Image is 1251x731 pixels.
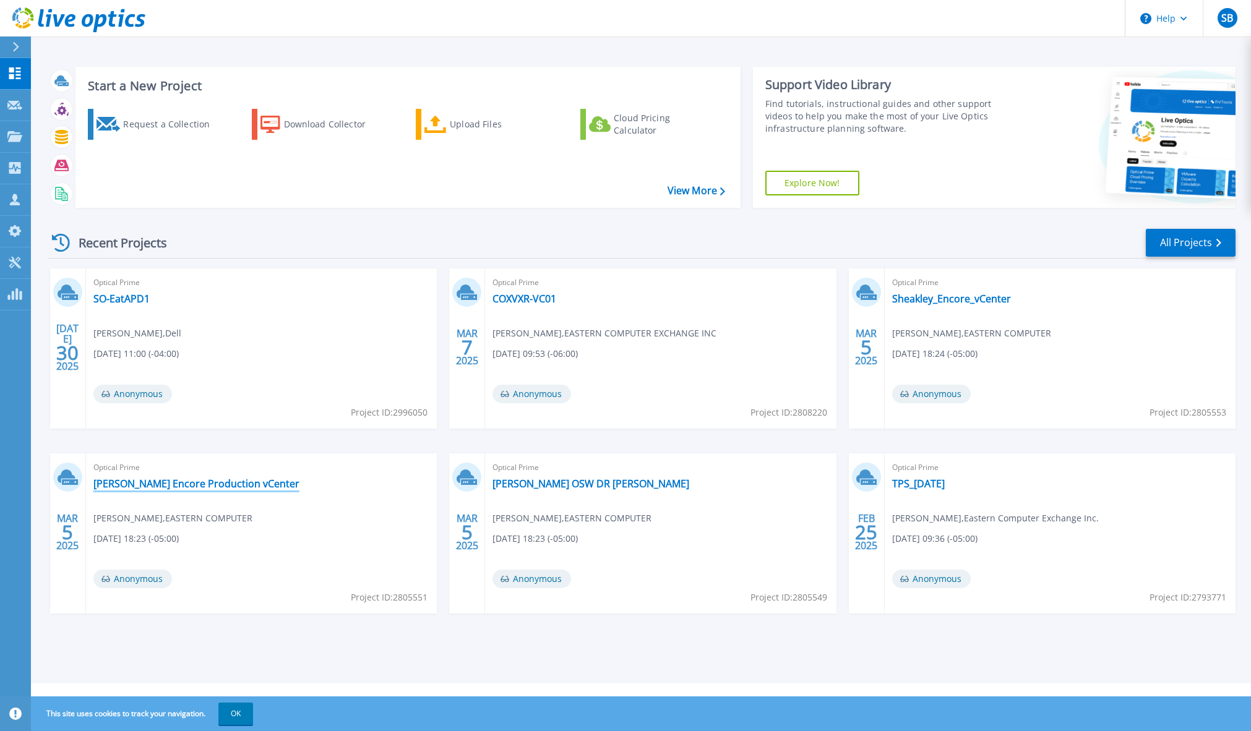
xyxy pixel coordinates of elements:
[892,532,978,545] span: [DATE] 09:36 (-05:00)
[93,293,150,305] a: SO-EatAPD1
[492,347,578,361] span: [DATE] 09:53 (-06:00)
[668,185,725,197] a: View More
[93,570,172,588] span: Anonymous
[892,293,1011,305] a: Sheakley_Encore_vCenter
[750,406,827,419] span: Project ID: 2808220
[854,325,878,370] div: MAR 2025
[462,342,473,353] span: 7
[252,109,390,140] a: Download Collector
[48,228,184,258] div: Recent Projects
[88,109,226,140] a: Request a Collection
[93,511,252,525] span: [PERSON_NAME] , EASTERN COMPUTER
[93,385,172,403] span: Anonymous
[56,325,79,370] div: [DATE] 2025
[492,327,716,340] span: [PERSON_NAME] , EASTERN COMPUTER EXCHANGE INC
[34,703,253,725] span: This site uses cookies to track your navigation.
[93,477,299,490] a: [PERSON_NAME] Encore Production vCenter
[93,276,429,289] span: Optical Prime
[580,109,718,140] a: Cloud Pricing Calculator
[455,325,479,370] div: MAR 2025
[1221,13,1233,23] span: SB
[855,527,877,537] span: 25
[614,112,713,137] div: Cloud Pricing Calculator
[450,112,549,137] div: Upload Files
[492,477,689,490] a: [PERSON_NAME] OSW DR [PERSON_NAME]
[492,532,578,545] span: [DATE] 18:23 (-05:00)
[1150,591,1226,604] span: Project ID: 2793771
[492,276,828,289] span: Optical Prime
[93,461,429,474] span: Optical Prime
[892,385,971,403] span: Anonymous
[765,77,1012,93] div: Support Video Library
[892,347,978,361] span: [DATE] 18:24 (-05:00)
[892,327,1051,340] span: [PERSON_NAME] , EASTERN COMPUTER
[492,570,571,588] span: Anonymous
[854,510,878,555] div: FEB 2025
[892,570,971,588] span: Anonymous
[750,591,827,604] span: Project ID: 2805549
[492,385,571,403] span: Anonymous
[93,347,179,361] span: [DATE] 11:00 (-04:00)
[892,511,1099,525] span: [PERSON_NAME] , Eastern Computer Exchange Inc.
[861,342,872,353] span: 5
[892,461,1228,474] span: Optical Prime
[93,532,179,545] span: [DATE] 18:23 (-05:00)
[892,276,1228,289] span: Optical Prime
[492,511,651,525] span: [PERSON_NAME] , EASTERN COMPUTER
[892,477,945,490] a: TPS_[DATE]
[218,703,253,725] button: OK
[1150,406,1226,419] span: Project ID: 2805553
[1146,229,1236,257] a: All Projects
[56,510,79,555] div: MAR 2025
[56,348,79,358] span: 30
[462,527,473,537] span: 5
[123,112,222,137] div: Request a Collection
[765,171,859,195] a: Explore Now!
[88,79,724,93] h3: Start a New Project
[351,591,428,604] span: Project ID: 2805551
[765,98,1012,135] div: Find tutorials, instructional guides and other support videos to help you make the most of your L...
[93,327,181,340] span: [PERSON_NAME] , Dell
[492,293,556,305] a: COXVXR-VC01
[284,112,383,137] div: Download Collector
[416,109,554,140] a: Upload Files
[351,406,428,419] span: Project ID: 2996050
[492,461,828,474] span: Optical Prime
[62,527,73,537] span: 5
[455,510,479,555] div: MAR 2025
